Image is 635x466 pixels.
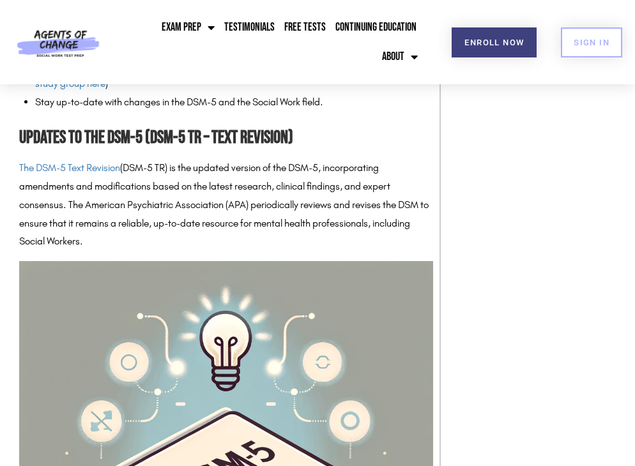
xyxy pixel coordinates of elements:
a: Continuing Education [332,13,420,42]
p: (DSM-5 TR) is the updated version of the DSM-5, incorporating amendments and modifications based ... [19,159,433,251]
span: Enroll Now [464,38,524,47]
a: Enroll Now [452,27,537,57]
li: Stay up-to-date with changes in the DSM-5 and the Social Work field. [35,93,433,112]
nav: Menu [135,13,421,71]
a: About [379,42,421,71]
a: SIGN IN [561,27,622,57]
span: SIGN IN [574,38,609,47]
a: Exam Prep [158,13,218,42]
a: find a study group here [35,59,415,89]
h2: Updates to the DSM-5 (DSM-5 TR – Text Revision) [19,124,433,153]
a: Free Tests [281,13,329,42]
a: The DSM-5 Text Revision [19,162,120,174]
a: Testimonials [221,13,278,42]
